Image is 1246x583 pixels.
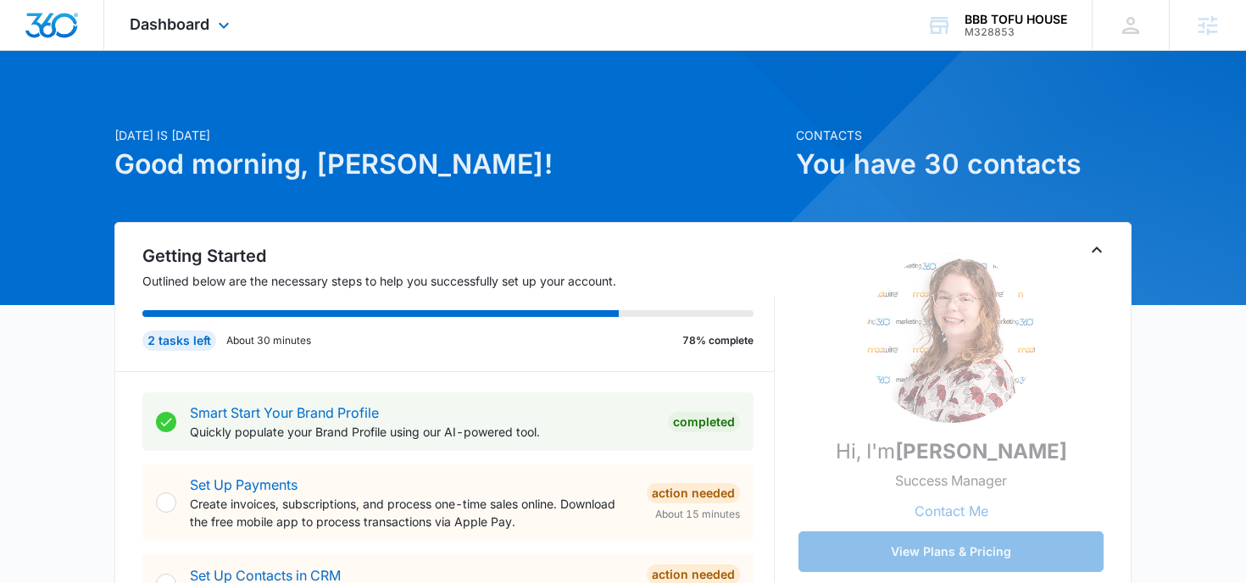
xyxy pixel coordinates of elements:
[682,333,754,348] p: 78% complete
[142,243,775,269] h2: Getting Started
[190,404,379,421] a: Smart Start Your Brand Profile
[1087,240,1107,260] button: Toggle Collapse
[27,44,41,58] img: website_grey.svg
[190,476,298,493] a: Set Up Payments
[187,100,286,111] div: Keywords by Traffic
[114,144,786,185] h1: Good morning, [PERSON_NAME]!
[169,98,182,112] img: tab_keywords_by_traffic_grey.svg
[142,272,775,290] p: Outlined below are the necessary steps to help you successfully set up your account.
[668,412,740,432] div: Completed
[647,483,740,503] div: Action Needed
[965,13,1067,26] div: account name
[866,253,1036,423] img: Cheyenne von Hoene
[898,491,1005,531] button: Contact Me
[142,330,216,351] div: 2 tasks left
[47,27,83,41] div: v 4.0.24
[796,144,1132,185] h1: You have 30 contacts
[44,44,186,58] div: Domain: [DOMAIN_NAME]
[130,15,209,33] span: Dashboard
[655,507,740,522] span: About 15 minutes
[27,27,41,41] img: logo_orange.svg
[46,98,59,112] img: tab_domain_overview_orange.svg
[836,436,1067,467] p: Hi, I'm
[64,100,152,111] div: Domain Overview
[114,126,786,144] p: [DATE] is [DATE]
[226,333,311,348] p: About 30 minutes
[190,495,633,530] p: Create invoices, subscriptions, and process one-time sales online. Download the free mobile app t...
[796,126,1132,144] p: Contacts
[895,470,1007,491] p: Success Manager
[798,531,1104,572] button: View Plans & Pricing
[895,439,1067,464] strong: [PERSON_NAME]
[190,423,654,441] p: Quickly populate your Brand Profile using our AI-powered tool.
[965,26,1067,38] div: account id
